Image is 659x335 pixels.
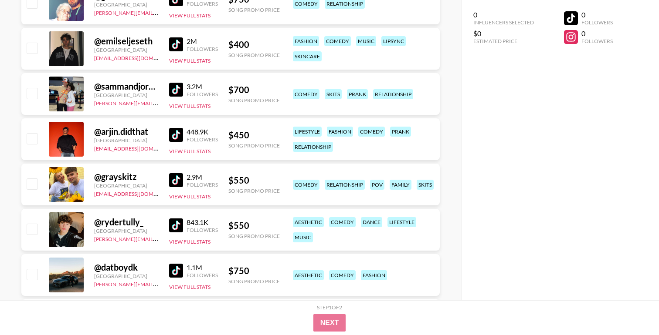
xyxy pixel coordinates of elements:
div: @ grayskitz [94,171,159,182]
img: TikTok [169,218,183,232]
a: [PERSON_NAME][EMAIL_ADDRESS][DOMAIN_NAME] [94,279,223,288]
div: @ arjin.didthat [94,126,159,137]
div: skits [417,180,434,190]
div: $ 550 [228,220,280,231]
div: 0 [581,29,613,38]
a: [PERSON_NAME][EMAIL_ADDRESS][DOMAIN_NAME] [94,234,223,242]
div: comedy [324,36,351,46]
button: View Full Stats [169,284,211,290]
div: $ 400 [228,39,280,50]
div: $ 700 [228,84,280,95]
div: comedy [293,89,319,99]
div: Followers [187,181,218,188]
div: pov [370,180,384,190]
div: Step 1 of 2 [317,304,342,311]
div: $ 750 [228,265,280,276]
a: [EMAIL_ADDRESS][DOMAIN_NAME] [94,53,182,61]
div: lifestyle [293,127,322,137]
div: comedy [358,127,385,137]
div: comedy [329,270,356,280]
div: 2M [187,37,218,46]
div: music [356,36,376,46]
div: Followers [581,19,613,26]
div: dance [361,217,382,227]
img: TikTok [169,173,183,187]
div: prank [347,89,368,99]
div: Song Promo Price [228,278,280,285]
div: family [390,180,411,190]
div: 1.1M [187,263,218,272]
div: [GEOGRAPHIC_DATA] [94,228,159,234]
div: Followers [187,46,218,52]
a: [EMAIL_ADDRESS][DOMAIN_NAME] [94,144,182,152]
button: View Full Stats [169,57,211,64]
div: @ datboydk [94,262,159,273]
div: prank [390,127,411,137]
div: 0 [581,10,613,19]
div: skincare [293,51,322,61]
div: [GEOGRAPHIC_DATA] [94,273,159,279]
div: [GEOGRAPHIC_DATA] [94,1,159,8]
div: relationship [293,142,333,152]
button: View Full Stats [169,193,211,200]
div: fashion [361,270,387,280]
div: aesthetic [293,270,324,280]
div: 3.2M [187,82,218,91]
div: Song Promo Price [228,52,280,58]
div: relationship [325,180,365,190]
button: View Full Stats [169,103,211,109]
div: [GEOGRAPHIC_DATA] [94,47,159,53]
div: Followers [581,38,613,44]
div: comedy [329,217,356,227]
div: Song Promo Price [228,142,280,149]
div: 2.9M [187,173,218,181]
div: @ sammandjordan [94,81,159,92]
a: [PERSON_NAME][EMAIL_ADDRESS][DOMAIN_NAME] [94,8,223,16]
div: Song Promo Price [228,188,280,194]
div: Estimated Price [473,38,534,44]
div: lifestyle [387,217,416,227]
div: fashion [327,127,353,137]
button: View Full Stats [169,238,211,245]
div: $ 550 [228,175,280,186]
div: lipsync [381,36,406,46]
div: [GEOGRAPHIC_DATA] [94,137,159,144]
a: [PERSON_NAME][EMAIL_ADDRESS][DOMAIN_NAME] [94,98,223,107]
div: [GEOGRAPHIC_DATA] [94,92,159,98]
div: Influencers Selected [473,19,534,26]
div: 448.9K [187,127,218,136]
div: Followers [187,91,218,97]
div: 0 [473,10,534,19]
button: Next [313,314,346,332]
div: Followers [187,136,218,143]
button: View Full Stats [169,12,211,19]
div: Followers [187,272,218,278]
div: $ 450 [228,130,280,141]
div: relationship [373,89,413,99]
div: music [293,232,313,242]
div: fashion [293,36,319,46]
div: Followers [187,227,218,233]
img: TikTok [169,264,183,278]
div: @ rydertully_ [94,217,159,228]
img: TikTok [169,37,183,51]
div: Song Promo Price [228,233,280,239]
img: TikTok [169,83,183,97]
div: comedy [293,180,319,190]
iframe: Drift Widget Chat Controller [615,291,649,325]
div: Followers [187,0,218,7]
div: 843.1K [187,218,218,227]
img: TikTok [169,128,183,142]
a: [EMAIL_ADDRESS][DOMAIN_NAME] [94,189,182,197]
div: aesthetic [293,217,324,227]
div: [GEOGRAPHIC_DATA] [94,182,159,189]
div: Song Promo Price [228,7,280,13]
button: View Full Stats [169,148,211,154]
div: Song Promo Price [228,97,280,104]
div: $0 [473,29,534,38]
div: @ emilseljeseth [94,36,159,47]
div: skits [325,89,342,99]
